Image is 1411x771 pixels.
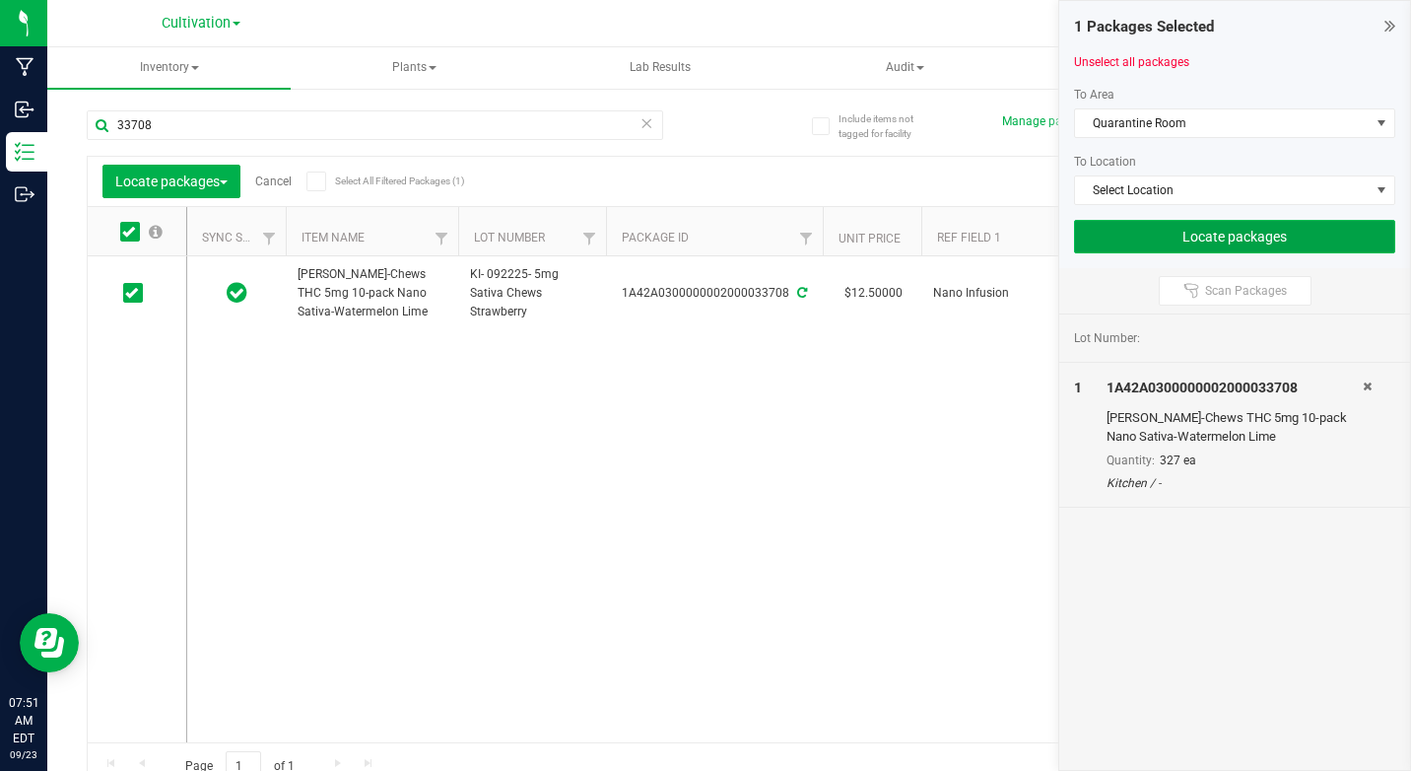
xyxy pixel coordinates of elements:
a: Plants [293,47,536,89]
span: Cultivation [162,15,231,32]
a: Unit Price [839,232,901,245]
a: Filter [790,222,823,255]
a: Ref Field 1 [937,231,1001,245]
span: Plants [294,48,535,88]
div: [PERSON_NAME]-Chews THC 5mg 10-pack Nano Sativa-Watermelon Lime [1107,408,1364,447]
span: To Area [1074,88,1114,102]
a: Cancel [255,175,292,188]
span: Quantity: [1107,454,1155,467]
button: Locate packages [1074,220,1395,253]
span: 327 ea [1160,454,1196,467]
a: Audit [783,47,1027,89]
span: In Sync [227,279,247,307]
a: Unselect all packages [1074,55,1189,69]
a: Filter [253,222,286,255]
inline-svg: Inbound [15,100,34,119]
span: Sync from Compliance System [794,286,807,300]
p: 07:51 AM EDT [9,694,38,747]
a: Sync Status [202,231,278,245]
a: Filter [573,222,606,255]
span: [PERSON_NAME]-Chews THC 5mg 10-pack Nano Sativa-Watermelon Lime [298,265,446,322]
button: Locate packages [102,165,240,198]
span: 1 [1074,380,1082,395]
span: Include items not tagged for facility [839,111,937,141]
span: Locate packages [115,174,228,189]
p: 09/23 [9,747,38,762]
span: KI- 092225- 5mg Sativa Chews Strawberry [470,265,594,322]
span: Select Location [1075,176,1370,204]
inline-svg: Manufacturing [15,57,34,77]
a: Item Name [302,231,365,245]
a: Lab Results [538,47,781,89]
div: 1A42A0300000002000033708 [1107,378,1364,398]
button: Export to Excel [1046,165,1178,198]
span: Clear [640,110,654,136]
span: Audit [784,48,1026,88]
span: Lab Results [603,59,717,76]
span: Select All Filtered Packages (1) [335,175,434,186]
button: Scan Packages [1159,276,1311,306]
inline-svg: Inventory [15,142,34,162]
span: Scan Packages [1205,283,1287,299]
span: Select all records on this page [149,225,163,239]
div: 1A42A0300000002000033708 [603,284,826,303]
div: Kitchen / - [1107,474,1364,492]
span: Nano Infusion [933,284,1082,303]
inline-svg: Outbound [15,184,34,204]
span: Quarantine Room [1075,109,1370,137]
a: Lot Number [474,231,545,245]
a: Inventory Counts [1029,47,1272,89]
span: $12.50000 [835,279,912,308]
iframe: Resource center [20,613,79,672]
input: Search Package ID, Item Name, SKU, Lot or Part Number... [87,110,663,140]
a: Inventory [47,47,291,89]
a: Package ID [622,231,689,245]
span: Lot Number: [1074,329,1140,347]
span: To Location [1074,155,1136,169]
a: Filter [426,222,458,255]
button: Manage package tags [1002,113,1120,130]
